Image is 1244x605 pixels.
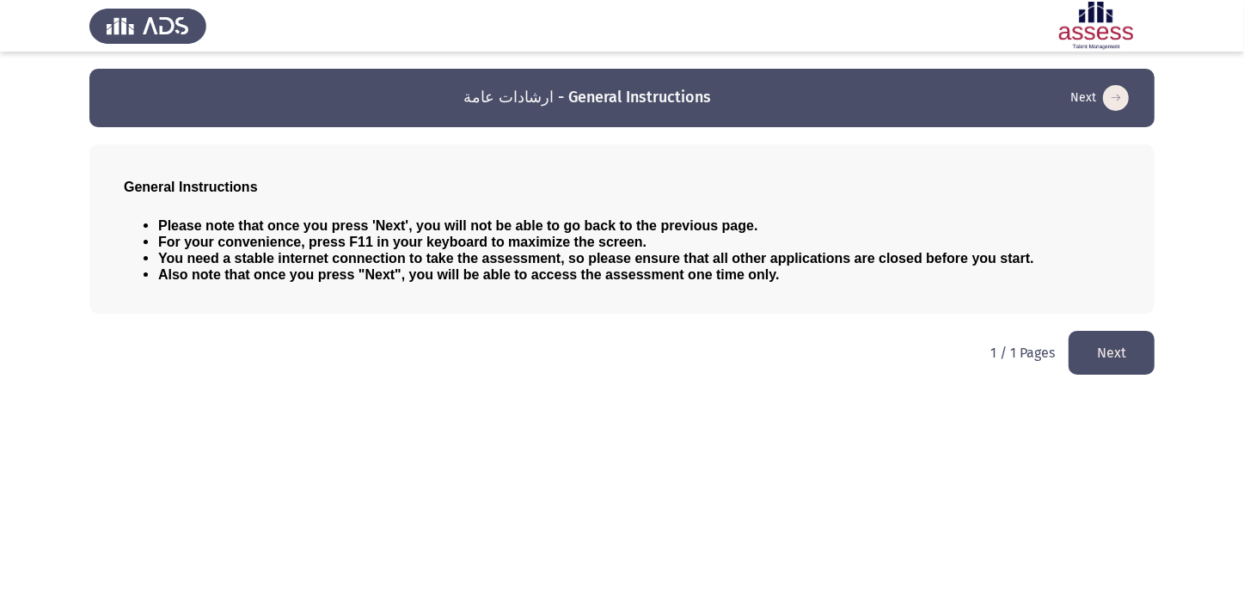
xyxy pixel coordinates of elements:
span: For your convenience, press F11 in your keyboard to maximize the screen. [158,235,647,249]
h3: ارشادات عامة - General Instructions [464,87,712,108]
img: Assess Talent Management logo [89,2,206,50]
span: Also note that once you press "Next", you will be able to access the assessment one time only. [158,267,780,282]
span: You need a stable internet connection to take the assessment, so please ensure that all other app... [158,251,1034,266]
img: Assessment logo of ASSESS Employability - EBI [1038,2,1155,50]
p: 1 / 1 Pages [990,345,1055,361]
button: load next page [1069,331,1155,375]
button: load next page [1065,84,1134,112]
span: Please note that once you press 'Next', you will not be able to go back to the previous page. [158,218,758,233]
span: General Instructions [124,180,258,194]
